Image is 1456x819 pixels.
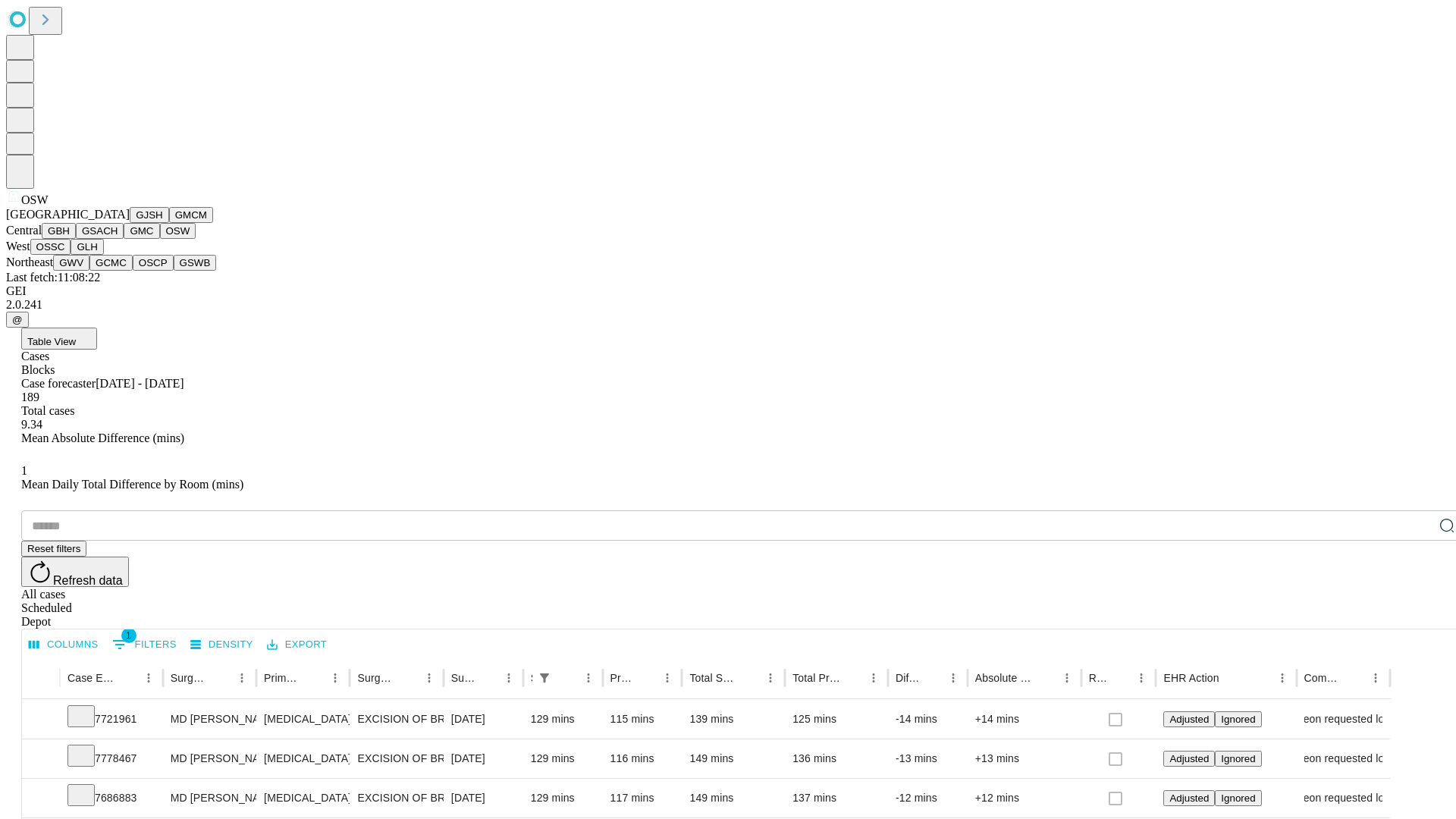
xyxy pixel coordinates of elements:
[689,700,777,739] div: 139 mins
[557,667,578,689] button: Sort
[6,256,53,268] span: Northeast
[6,298,1450,312] div: 2.0.241
[6,240,30,253] span: West
[231,667,253,689] button: Menu
[6,312,29,328] button: @
[21,418,42,431] span: 9.34
[975,672,1034,684] div: Absolute Difference
[1304,739,1382,778] div: Surgeon requested longer
[357,672,395,684] div: Surgery Name
[1215,790,1261,806] button: Ignored
[171,739,249,778] div: MD [PERSON_NAME] A Md
[124,223,159,239] button: GMC
[67,779,155,817] div: 7686883
[1221,714,1255,725] span: Ignored
[531,700,595,739] div: 129 mins
[1272,667,1293,689] button: Menu
[130,207,169,223] button: GJSH
[303,667,325,689] button: Sort
[53,255,89,271] button: GWV
[96,377,184,390] span: [DATE] - [DATE]
[1365,667,1386,689] button: Menu
[21,391,39,403] span: 189
[863,667,884,689] button: Menu
[921,667,943,689] button: Sort
[451,672,475,684] div: Surgery Date
[6,224,42,237] span: Central
[578,667,599,689] button: Menu
[943,667,964,689] button: Menu
[138,667,159,689] button: Menu
[169,207,213,223] button: GMCM
[21,377,96,390] span: Case forecaster
[6,208,130,221] span: [GEOGRAPHIC_DATA]
[1131,667,1152,689] button: Menu
[1109,667,1131,689] button: Sort
[210,667,231,689] button: Sort
[1163,711,1215,727] button: Adjusted
[12,314,23,325] span: @
[689,739,777,778] div: 149 mins
[1163,751,1215,767] button: Adjusted
[1169,714,1209,725] span: Adjusted
[419,667,440,689] button: Menu
[451,779,516,817] div: [DATE]
[21,431,184,444] span: Mean Absolute Difference (mins)
[30,786,52,812] button: Expand
[498,667,519,689] button: Menu
[975,739,1074,778] div: +13 mins
[174,255,217,271] button: GSWB
[6,271,100,284] span: Last fetch: 11:08:22
[1221,667,1242,689] button: Sort
[896,672,920,684] div: Difference
[1035,667,1056,689] button: Sort
[27,543,80,554] span: Reset filters
[657,667,678,689] button: Menu
[610,739,675,778] div: 116 mins
[842,667,863,689] button: Sort
[1215,711,1261,727] button: Ignored
[1089,672,1109,684] div: Resolved in EHR
[21,193,49,206] span: OSW
[896,739,960,778] div: -13 mins
[67,672,115,684] div: Case Epic Id
[21,404,74,417] span: Total cases
[1169,753,1209,764] span: Adjusted
[1280,779,1406,817] span: Surgeon requested longer
[760,667,781,689] button: Menu
[1221,753,1255,764] span: Ignored
[89,255,133,271] button: GCMC
[1280,739,1406,778] span: Surgeon requested longer
[25,633,102,657] button: Select columns
[108,632,180,657] button: Show filters
[1304,779,1382,817] div: Surgeon requested longer
[27,336,76,347] span: Table View
[6,284,1450,298] div: GEI
[42,223,76,239] button: GBH
[133,255,174,271] button: OSCP
[264,779,342,817] div: [MEDICAL_DATA]
[451,739,516,778] div: [DATE]
[187,633,257,657] button: Density
[451,700,516,739] div: [DATE]
[67,739,155,778] div: 7778467
[357,700,435,739] div: EXCISION OF BREAST LESION RADIOLOGICAL MARKER
[610,779,675,817] div: 117 mins
[792,739,880,778] div: 136 mins
[21,328,97,350] button: Table View
[117,667,138,689] button: Sort
[896,779,960,817] div: -12 mins
[1215,751,1261,767] button: Ignored
[689,779,777,817] div: 149 mins
[263,633,331,657] button: Export
[71,239,103,255] button: GLH
[1169,792,1209,804] span: Adjusted
[30,707,52,733] button: Expand
[534,667,555,689] button: Show filters
[160,223,196,239] button: OSW
[397,667,419,689] button: Sort
[30,746,52,773] button: Expand
[975,700,1074,739] div: +14 mins
[357,779,435,817] div: EXCISION OF BREAST LESION RADIOLOGICAL MARKER
[121,628,136,643] span: 1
